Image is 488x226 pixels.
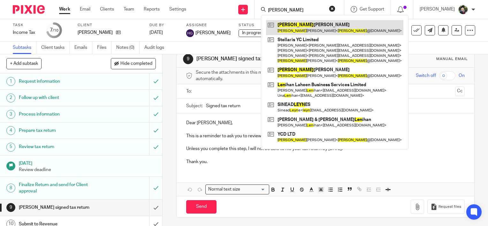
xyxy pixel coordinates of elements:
[19,142,102,152] h1: Review tax return
[6,184,15,192] div: 8
[19,180,102,196] h1: Finalize Return and send for Client approval
[205,185,269,194] div: Search for option
[186,103,203,109] label: Subject:
[169,6,186,12] a: Settings
[50,26,58,34] div: 7
[242,186,265,193] input: Search for option
[13,23,38,28] label: Task
[100,6,114,12] a: Clients
[53,29,58,32] small: /10
[144,41,169,54] a: Audit logs
[186,133,465,139] p: This is a reminder to ask you to review and sign the Form 11.
[239,23,302,28] label: Status
[19,159,156,167] h1: [DATE]
[19,77,102,86] h1: Request information
[149,23,178,28] label: Due by
[6,94,15,102] div: 2
[196,56,339,62] h1: [PERSON_NAME] signed tax return
[195,30,231,36] span: [PERSON_NAME]
[420,6,455,12] p: [PERSON_NAME]
[6,77,15,86] div: 1
[78,29,113,36] p: [PERSON_NAME]
[6,110,15,119] div: 3
[455,87,465,96] button: Cc
[186,29,194,37] img: svg%3E
[242,31,264,35] span: In progress
[186,23,231,28] label: Assignee
[6,126,15,135] div: 4
[13,29,38,36] div: Income Tax
[41,41,70,54] a: Client tasks
[78,23,141,28] label: Client
[360,7,384,11] span: Get Support
[427,200,464,214] button: Request files
[186,120,465,126] p: Dear [PERSON_NAME],
[149,30,163,35] span: [DATE]
[186,159,465,165] p: Thank you.
[116,41,140,54] a: Notes (0)
[267,8,325,13] input: Search
[19,167,156,173] p: Review deadline
[19,109,102,119] h1: Process information
[183,54,193,64] div: 9
[19,126,102,135] h1: Prepare tax return
[186,146,465,152] p: Unless you complete this step, I will not be able to file your tax return by [DATE].
[97,41,111,54] a: Files
[186,88,193,94] label: To:
[74,41,92,54] a: Emails
[111,58,156,69] button: Hide completed
[6,58,42,69] button: + Add subtask
[6,203,15,212] div: 9
[196,69,387,82] span: Secure the attachments in this message. Files exceeding the size limit (10MB) will be secured aut...
[459,72,465,79] span: On
[124,6,134,12] a: Team
[186,200,217,214] input: Send
[19,93,102,102] h1: Follow up with client
[59,6,70,12] a: Work
[144,6,160,12] a: Reports
[416,72,436,79] span: Switch off
[120,61,152,66] span: Hide completed
[80,6,90,12] a: Email
[6,143,15,152] div: 5
[13,41,36,54] a: Subtasks
[329,5,335,12] button: Clear
[458,4,468,15] img: Jade.jpeg
[436,56,468,62] div: Manual email
[207,186,242,193] span: Normal text size
[438,204,461,209] span: Request files
[13,5,45,14] img: Pixie
[19,203,102,212] h1: [PERSON_NAME] signed tax return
